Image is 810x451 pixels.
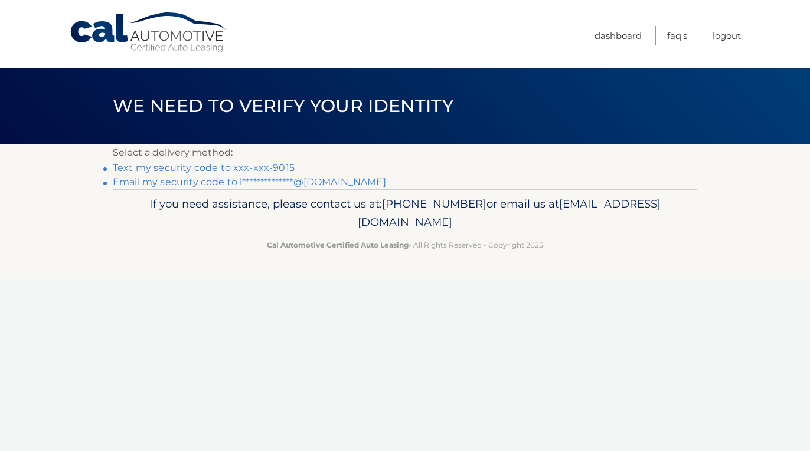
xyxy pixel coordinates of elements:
p: Select a delivery method: [113,144,697,161]
a: Text my security code to xxx-xxx-9015 [113,162,295,173]
span: We need to verify your identity [113,95,453,117]
a: Logout [713,26,741,45]
strong: Cal Automotive Certified Auto Leasing [267,241,409,249]
p: If you need assistance, please contact us at: or email us at [120,195,690,232]
span: [PHONE_NUMBER] [382,197,486,210]
a: FAQ's [667,26,687,45]
a: Dashboard [595,26,642,45]
p: - All Rights Reserved - Copyright 2025 [120,239,690,251]
a: Cal Automotive [69,12,228,54]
